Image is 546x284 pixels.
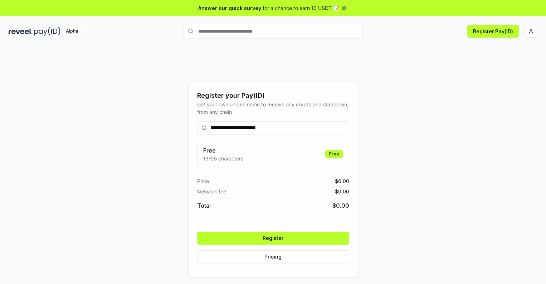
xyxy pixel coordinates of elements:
[34,27,60,36] img: pay_id
[197,101,349,116] div: Get your own unique name to receive any crypto and stablecoin, from any chain
[197,250,349,263] button: Pricing
[197,188,226,195] span: Network fee
[325,150,343,158] div: Free
[335,188,349,195] span: $ 0.00
[335,177,349,185] span: $ 0.00
[332,201,349,210] span: $ 0.00
[263,4,339,12] span: for a chance to earn 10 USDT 📝
[467,25,519,38] button: Register Pay(ID)
[197,91,349,101] div: Register your Pay(ID)
[197,232,349,245] button: Register
[9,27,33,36] img: reveel_dark
[203,146,243,155] h3: Free
[62,27,82,36] div: Alpha
[197,177,209,185] span: Price
[203,155,243,162] p: 13-25 characters
[197,201,211,210] span: Total
[198,4,261,12] span: Answer our quick survey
